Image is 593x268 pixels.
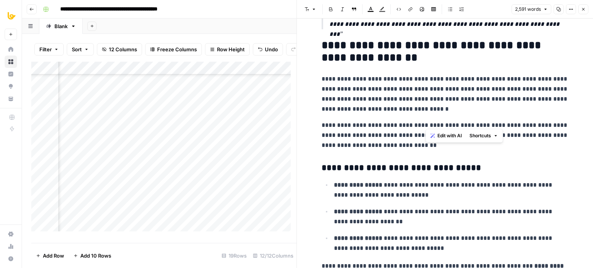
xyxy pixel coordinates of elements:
[5,9,19,23] img: All About AI Logo
[145,43,202,56] button: Freeze Columns
[97,43,142,56] button: 12 Columns
[72,46,82,53] span: Sort
[5,93,17,105] a: Your Data
[5,56,17,68] a: Browse
[250,249,296,262] div: 12/12 Columns
[253,43,283,56] button: Undo
[512,4,551,14] button: 2,591 words
[5,80,17,93] a: Opportunities
[437,132,462,139] span: Edit with AI
[39,46,52,53] span: Filter
[31,249,69,262] button: Add Row
[157,46,197,53] span: Freeze Columns
[515,6,541,13] span: 2,591 words
[205,43,250,56] button: Row Height
[67,43,94,56] button: Sort
[69,249,116,262] button: Add 10 Rows
[34,43,64,56] button: Filter
[217,46,245,53] span: Row Height
[469,132,491,139] span: Shortcuts
[219,249,250,262] div: 19 Rows
[5,228,17,240] a: Settings
[5,43,17,56] a: Home
[5,253,17,265] button: Help + Support
[5,6,17,25] button: Workspace: All About AI
[80,252,111,260] span: Add 10 Rows
[466,131,501,141] button: Shortcuts
[109,46,137,53] span: 12 Columns
[43,252,64,260] span: Add Row
[5,240,17,253] a: Usage
[39,19,83,34] a: Blank
[265,46,278,53] span: Undo
[54,22,68,30] div: Blank
[427,131,465,141] button: Edit with AI
[5,68,17,80] a: Insights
